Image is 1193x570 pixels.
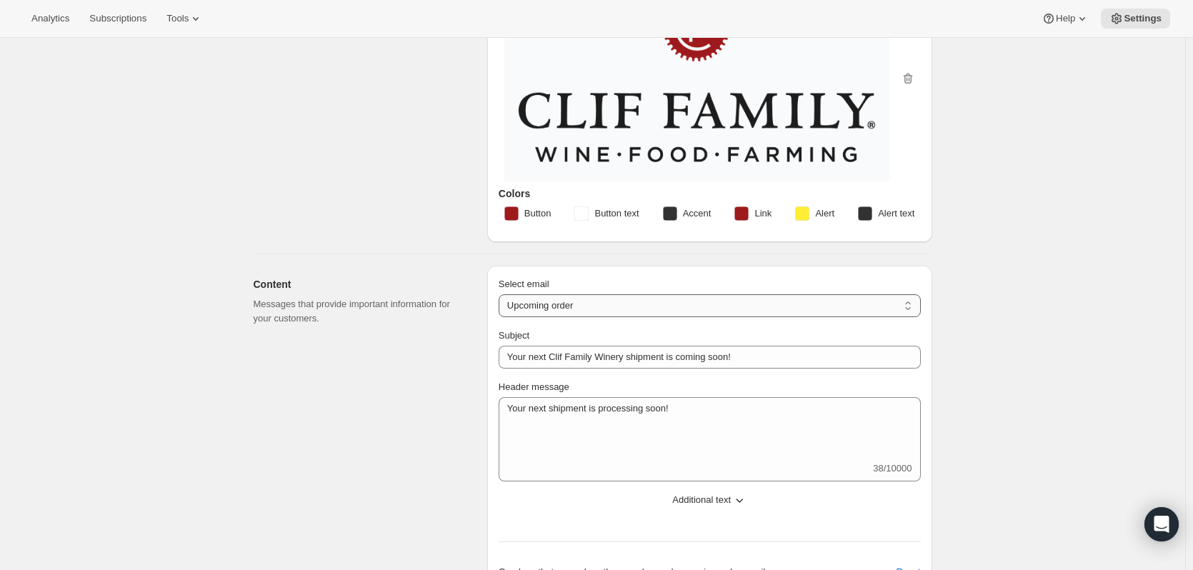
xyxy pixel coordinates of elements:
span: Alert [815,206,834,221]
p: Messages that provide important information for your customers. [254,297,464,326]
span: Help [1056,13,1075,24]
span: Additional text [672,493,731,507]
h2: Content [254,277,464,291]
span: Link [754,206,772,221]
div: Open Intercom Messenger [1144,507,1179,541]
textarea: Your next shipment is processing soon! [499,397,921,461]
span: Button [524,206,551,221]
span: Analytics [31,13,69,24]
button: Alert [787,202,843,225]
button: Link [726,202,780,225]
h3: Colors [499,186,921,201]
span: Tools [166,13,189,24]
button: Button text [566,202,647,225]
span: Settings [1124,13,1162,24]
button: Settings [1101,9,1170,29]
button: Subscriptions [81,9,155,29]
button: Additional text [490,489,929,511]
span: Subject [499,330,529,341]
span: Alert text [878,206,914,221]
button: Alert text [849,202,923,225]
span: Subscriptions [89,13,146,24]
button: Accent [654,202,720,225]
button: Button [496,202,560,225]
button: Help [1033,9,1098,29]
span: Header message [499,381,569,392]
span: Accent [683,206,712,221]
span: Button text [594,206,639,221]
button: Tools [158,9,211,29]
span: Select email [499,279,549,289]
button: Analytics [23,9,78,29]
